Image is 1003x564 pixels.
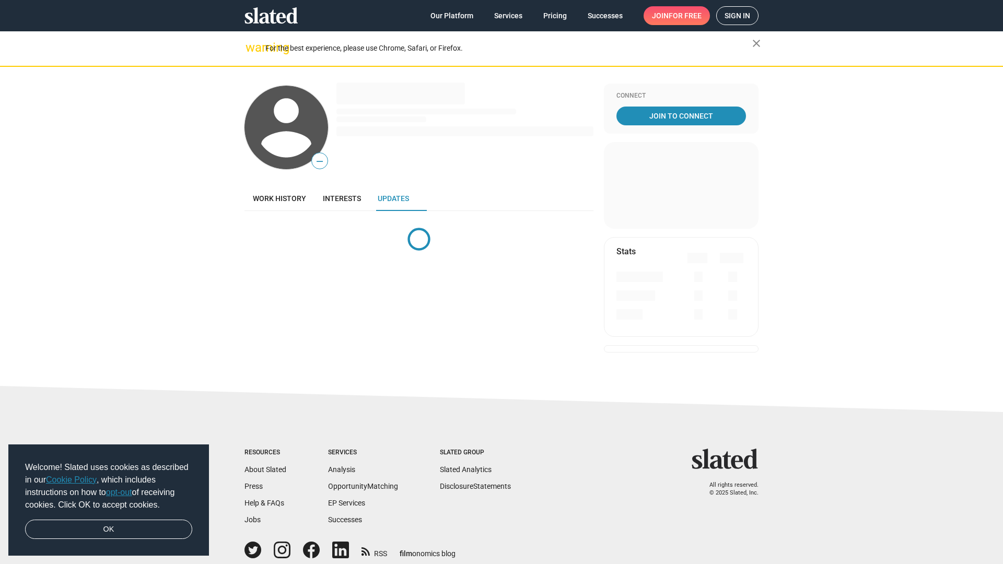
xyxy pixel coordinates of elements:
a: filmonomics blog [400,540,456,559]
a: Updates [369,186,417,211]
span: Welcome! Slated uses cookies as described in our , which includes instructions on how to of recei... [25,461,192,511]
span: Updates [378,194,409,203]
span: Join To Connect [619,107,744,125]
div: Services [328,449,398,457]
a: RSS [361,543,387,559]
span: for free [669,6,702,25]
span: Services [494,6,522,25]
a: Press [244,482,263,490]
a: DisclosureStatements [440,482,511,490]
span: Sign in [725,7,750,25]
a: dismiss cookie message [25,520,192,539]
span: film [400,549,412,558]
span: Join [652,6,702,25]
span: — [312,155,328,168]
a: Join To Connect [616,107,746,125]
span: Work history [253,194,306,203]
a: Analysis [328,465,355,474]
a: Successes [328,515,362,524]
span: Pricing [543,6,567,25]
a: Joinfor free [644,6,710,25]
a: Cookie Policy [46,475,97,484]
span: Successes [588,6,623,25]
mat-icon: warning [246,41,258,54]
a: Sign in [716,6,759,25]
div: Connect [616,92,746,100]
a: Jobs [244,515,261,524]
a: opt-out [106,488,132,497]
mat-icon: close [750,37,763,50]
a: Interests [314,186,369,211]
a: About Slated [244,465,286,474]
a: Our Platform [422,6,482,25]
mat-card-title: Stats [616,246,636,257]
span: Our Platform [430,6,473,25]
span: Interests [323,194,361,203]
a: Work history [244,186,314,211]
div: cookieconsent [8,444,209,556]
div: For the best experience, please use Chrome, Safari, or Firefox. [265,41,752,55]
a: Services [486,6,531,25]
div: Slated Group [440,449,511,457]
p: All rights reserved. © 2025 Slated, Inc. [698,481,759,497]
a: EP Services [328,499,365,507]
a: Slated Analytics [440,465,492,474]
a: OpportunityMatching [328,482,398,490]
a: Successes [579,6,631,25]
a: Help & FAQs [244,499,284,507]
div: Resources [244,449,286,457]
a: Pricing [535,6,575,25]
